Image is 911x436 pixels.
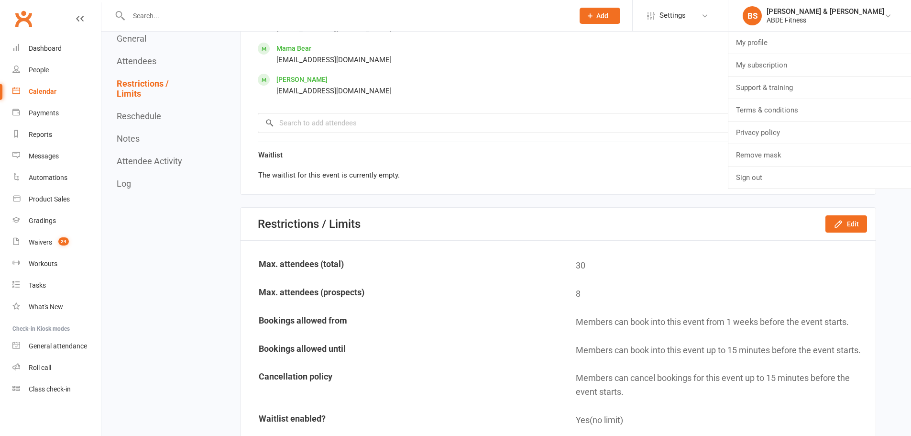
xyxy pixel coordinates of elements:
button: Notes [117,134,140,144]
div: BS [743,6,762,25]
button: Log [117,179,131,189]
a: Support & training [728,77,911,99]
td: Waitlist enabled? [241,407,558,434]
div: Gradings [29,217,56,224]
td: Max. attendees (total) [241,252,558,279]
a: Class kiosk mode [12,379,101,400]
input: Search to add attendees [258,113,858,133]
div: Product Sales [29,195,70,203]
div: General attendance [29,342,87,350]
td: Bookings allowed from [241,309,558,336]
a: Payments [12,102,101,124]
a: Workouts [12,253,101,275]
a: Mama Bear [276,45,311,52]
button: Attendees [117,56,156,66]
a: Calendar [12,81,101,102]
a: Sign out [728,167,911,189]
a: People [12,59,101,81]
td: Cancellation policy [241,365,558,406]
div: Calendar [29,88,56,95]
a: General attendance kiosk mode [12,335,101,357]
div: Automations [29,174,67,181]
div: What's New [29,303,63,311]
div: The waitlist for this event is currently empty. [258,169,858,181]
td: Bookings allowed until [241,337,558,364]
a: Clubworx [11,7,35,31]
div: Tasks [29,281,46,289]
div: Reports [29,131,52,138]
td: 8 [559,280,875,308]
span: Settings [659,5,686,26]
a: Messages [12,145,101,167]
div: Dashboard [29,45,62,52]
td: Yes [559,407,875,434]
span: (no limit) [590,415,623,425]
div: [EMAIL_ADDRESS][DOMAIN_NAME] [276,54,392,66]
button: Reschedule [117,111,161,121]
input: Search... [126,9,567,22]
button: Add [580,8,620,24]
a: Waivers 24 [12,232,101,253]
a: [PERSON_NAME] [276,76,328,83]
a: Reports [12,124,101,145]
div: Waivers [29,238,52,246]
div: Waitlist [258,147,858,163]
a: Dashboard [12,38,101,59]
div: People [29,66,49,74]
div: [EMAIL_ADDRESS][DOMAIN_NAME] [276,85,392,97]
a: Tasks [12,275,101,296]
button: Edit [825,215,867,233]
span: 24 [58,237,69,246]
td: Members can book into this event from 1 weeks before the event starts. [559,309,875,336]
span: Add [596,12,608,20]
a: What's New [12,296,101,318]
button: General [117,34,146,44]
td: Max. attendees (prospects) [241,280,558,308]
td: Members can cancel bookings for this event up to 15 minutes before the event starts. [559,365,875,406]
a: Privacy policy [728,122,911,144]
div: Roll call [29,364,51,371]
div: ABDE Fitness [767,16,884,24]
div: Messages [29,152,59,160]
a: My subscription [728,54,911,76]
a: Product Sales [12,189,101,210]
td: 30 [559,252,875,279]
div: Class check-in [29,385,71,393]
button: Attendee Activity [117,156,182,166]
td: Members can book into this event up to 15 minutes before the event starts. [559,337,875,364]
div: Restrictions / Limits [258,217,361,231]
a: Automations [12,167,101,189]
div: Payments [29,109,59,117]
div: Workouts [29,260,57,268]
a: Roll call [12,357,101,379]
button: Restrictions / Limits [117,78,195,99]
a: Terms & conditions [728,99,911,121]
a: My profile [728,32,911,54]
div: [PERSON_NAME] & [PERSON_NAME] [767,7,884,16]
a: Remove mask [728,144,911,166]
a: Gradings [12,210,101,232]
